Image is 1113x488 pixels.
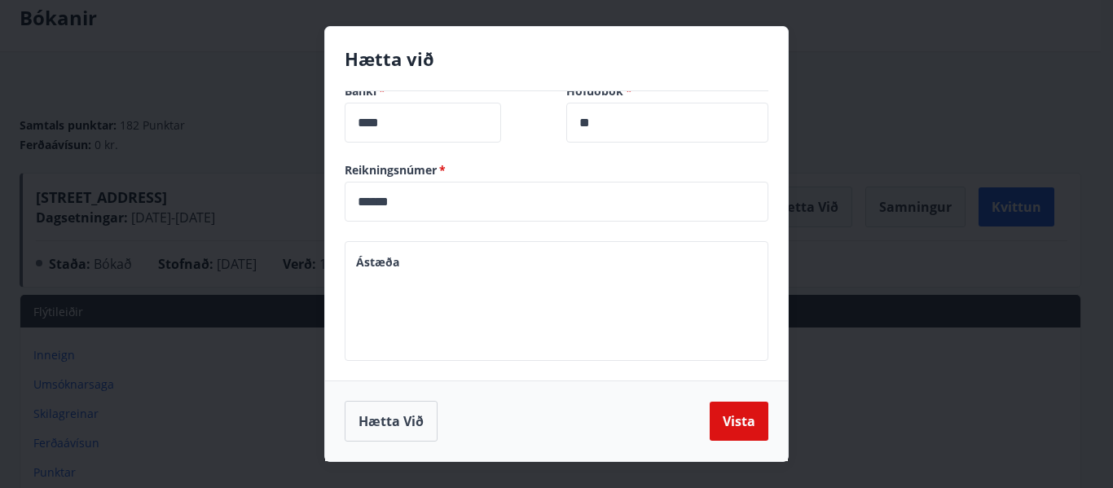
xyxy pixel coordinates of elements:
[345,162,768,178] label: Reikningsnúmer
[345,401,438,442] button: Hætta við
[710,402,768,441] button: Vista
[345,46,768,71] h4: Hætta við
[345,83,547,99] label: Banki
[566,83,768,99] label: Höfuðbók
